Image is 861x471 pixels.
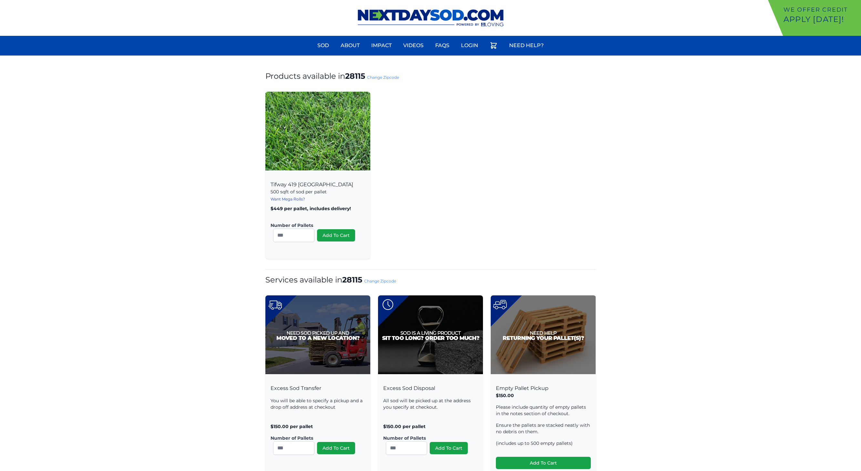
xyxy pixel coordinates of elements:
p: $150.00 per pallet [271,423,365,430]
a: About [337,38,364,53]
label: Number of Pallets [383,435,473,441]
p: You will be able to specify a pickup and a drop off address at checkout [271,397,365,410]
img: Pallet Pickup Product Image [491,295,596,374]
a: Change Zipcode [367,75,399,80]
a: Want Mega Rolls? [271,197,305,201]
a: Need Help? [505,38,548,53]
h1: Services available in [265,275,596,285]
button: Add To Cart [430,442,468,454]
a: Sod [313,38,333,53]
img: Tifway 419 Bermuda Product Image [265,92,370,170]
p: We offer Credit [784,5,858,14]
h1: Products available in [265,71,596,81]
p: 500 sqft of sod per pallet [271,189,365,195]
p: All sod will be picked up at the address you specify at checkout. [383,397,478,410]
div: Tifway 419 [GEOGRAPHIC_DATA] [265,174,370,259]
strong: 28115 [345,71,365,81]
p: $449 per pallet, includes delivery! [271,205,365,212]
button: Add To Cart [496,457,590,469]
p: $150.00 per pallet [383,423,478,430]
img: Excess Sod Transfer Product Image [265,295,370,374]
label: Number of Pallets [271,222,360,229]
p: $150.00 [496,392,590,399]
a: Videos [399,38,427,53]
p: Please include quantity of empty pallets in the notes section of checkout. [496,404,590,417]
button: Add To Cart [317,442,355,454]
p: Ensure the pallets are stacked neatly with no debris on them. [496,422,590,435]
p: Apply [DATE]! [784,14,858,25]
a: FAQs [431,38,453,53]
p: (includes up to 500 empty pallets) [496,440,590,446]
strong: 28115 [342,275,362,284]
img: Excess Sod Disposal Product Image [378,295,483,374]
a: Login [457,38,482,53]
a: Change Zipcode [364,279,396,283]
a: Impact [367,38,395,53]
label: Number of Pallets [271,435,360,441]
button: Add To Cart [317,229,355,241]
